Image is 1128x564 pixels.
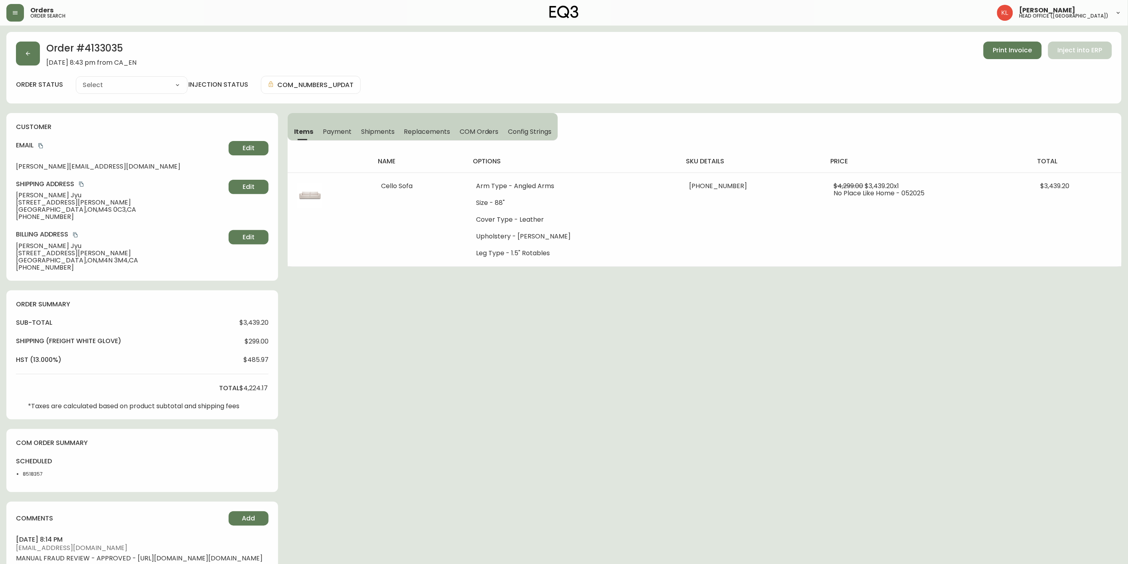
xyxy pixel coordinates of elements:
h4: Shipping ( Freight White Glove ) [16,337,121,346]
li: 8518357 [23,471,59,478]
span: $3,439.20 [239,319,269,326]
h5: head office ([GEOGRAPHIC_DATA]) [1019,14,1109,18]
h4: hst (13.000%) [16,355,61,364]
span: COM Orders [460,127,499,136]
h4: sub-total [16,318,52,327]
span: [PERSON_NAME] [1019,7,1076,14]
p: *Taxes are calculated based on product subtotal and shipping fees [28,403,239,410]
span: [STREET_ADDRESS][PERSON_NAME] [16,250,225,257]
h4: total [1037,157,1115,166]
li: Leg Type - 1.5" Rotables [476,250,670,257]
span: [GEOGRAPHIC_DATA] , ON , M4S 0C3 , CA [16,206,225,213]
h2: Order # 4133035 [46,42,136,59]
span: Items [294,127,314,136]
span: [EMAIL_ADDRESS][DOMAIN_NAME] [16,544,269,552]
span: Orders [30,7,53,14]
h4: order summary [16,300,269,309]
h4: com order summary [16,439,269,447]
span: $299.00 [245,338,269,345]
span: Edit [243,233,255,242]
h4: injection status [188,80,248,89]
h4: customer [16,123,269,131]
span: [PHONE_NUMBER] [16,213,225,220]
h4: Billing Address [16,230,225,239]
img: c5d2ca1b-892c-4fd1-9775-0a61c35ceee8.jpg [297,183,323,208]
button: copy [77,180,85,188]
span: Payment [323,127,352,136]
span: [DATE] 8:43 pm from CA_EN [46,59,136,66]
span: Edit [243,144,255,153]
span: [PHONE_NUMBER] [689,181,747,191]
span: $4,224.17 [239,385,268,392]
span: [PERSON_NAME][EMAIL_ADDRESS][DOMAIN_NAME] [16,163,225,170]
button: Edit [229,180,269,194]
button: copy [71,231,79,239]
span: No Place Like Home - 052025 [834,189,925,198]
li: Arm Type - Angled Arms [476,183,670,190]
label: order status [16,80,63,89]
h4: price [831,157,1025,166]
span: Edit [243,183,255,191]
span: $485.97 [243,356,269,363]
button: Print Invoice [984,42,1042,59]
span: Add [242,514,255,523]
h4: total [219,384,239,393]
span: Print Invoice [993,46,1032,55]
span: [STREET_ADDRESS][PERSON_NAME] [16,199,225,206]
span: $4,299.00 [834,181,863,191]
span: [PERSON_NAME] Jyu [16,192,225,199]
li: Size - 88" [476,199,670,207]
span: MANUAL FRAUD REVIEW - APPROVED - [URL][DOMAIN_NAME][DOMAIN_NAME] [16,555,269,562]
span: Replacements [404,127,450,136]
span: Config Strings [508,127,551,136]
h4: sku details [686,157,818,166]
span: [GEOGRAPHIC_DATA] , ON , M4N 3M4 , CA [16,257,225,264]
li: Upholstery - [PERSON_NAME] [476,233,670,240]
span: $3,439.20 x 1 [865,181,899,191]
img: 2c0c8aa7421344cf0398c7f872b772b5 [997,5,1013,21]
span: Shipments [361,127,395,136]
span: [PHONE_NUMBER] [16,264,225,271]
h4: Email [16,141,225,150]
h5: order search [30,14,65,18]
img: logo [549,6,579,18]
h4: name [378,157,460,166]
span: [PERSON_NAME] Jyu [16,242,225,250]
button: Edit [229,230,269,244]
button: Edit [229,141,269,155]
h4: Shipping Address [16,180,225,189]
li: Cover Type - Leather [476,216,670,223]
button: copy [37,142,45,150]
h4: [DATE] 8:14 pm [16,535,269,544]
span: $3,439.20 [1041,181,1070,191]
h4: options [473,157,674,166]
button: Add [229,511,269,526]
h4: scheduled [16,457,59,466]
h4: comments [16,514,53,523]
span: Cello Sofa [381,181,413,191]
